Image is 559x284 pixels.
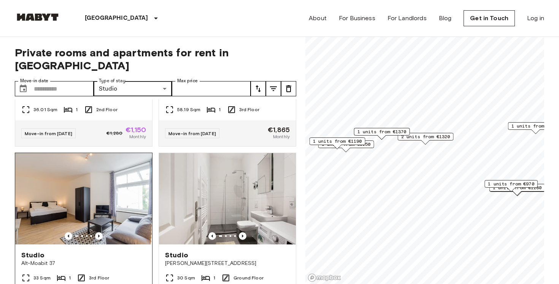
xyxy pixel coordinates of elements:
[95,232,103,240] button: Previous image
[484,180,538,192] div: Map marker
[239,232,246,240] button: Previous image
[273,133,290,140] span: Monthly
[15,13,60,21] img: Habyt
[69,274,71,281] span: 1
[125,126,146,133] span: €1,150
[177,78,198,84] label: Max price
[168,131,216,136] span: Move-in from [DATE]
[251,81,266,96] button: tune
[401,133,450,140] span: 2 units from €1320
[464,10,515,26] a: Get in Touch
[16,81,31,96] button: Choose date
[439,14,452,23] a: Blog
[21,250,44,260] span: Studio
[310,137,365,149] div: Map marker
[165,260,290,267] span: [PERSON_NAME][STREET_ADDRESS]
[15,153,152,244] img: Marketing picture of unit DE-01-087-003-01H
[313,138,362,145] span: 1 units from €1190
[213,274,215,281] span: 1
[33,106,57,113] span: 36.01 Sqm
[20,78,48,84] label: Move-in date
[165,250,188,260] span: Studio
[266,81,281,96] button: tune
[339,14,375,23] a: For Business
[318,140,374,152] div: Map marker
[387,14,427,23] a: For Landlords
[219,106,221,113] span: 1
[493,184,542,191] span: 1 units from €1280
[239,106,259,113] span: 3rd Floor
[99,78,125,84] label: Type of stay
[281,81,296,96] button: tune
[129,133,146,140] span: Monthly
[76,106,78,113] span: 1
[208,232,216,240] button: Previous image
[96,106,118,113] span: 2nd Floor
[177,106,200,113] span: 58.19 Sqm
[106,130,122,137] span: €1,280
[25,131,72,136] span: Move-in from [DATE]
[233,274,264,281] span: Ground Floor
[15,46,296,72] span: Private rooms and apartments for rent in [GEOGRAPHIC_DATA]
[85,14,148,23] p: [GEOGRAPHIC_DATA]
[159,153,296,244] img: Marketing picture of unit DE-01-047-001-01H
[21,260,146,267] span: Alt-Moabit 37
[65,232,72,240] button: Previous image
[357,128,407,135] span: 1 units from €1370
[33,274,51,281] span: 33 Sqm
[89,274,109,281] span: 3rd Floor
[398,133,454,145] div: Map marker
[527,14,544,23] a: Log in
[488,180,534,187] span: 1 units from €970
[177,274,195,281] span: 30 Sqm
[309,14,327,23] a: About
[94,81,172,96] div: Studio
[354,128,410,140] div: Map marker
[268,126,290,133] span: €1,865
[322,141,371,148] span: 1 units from €1150
[308,273,341,282] a: Mapbox logo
